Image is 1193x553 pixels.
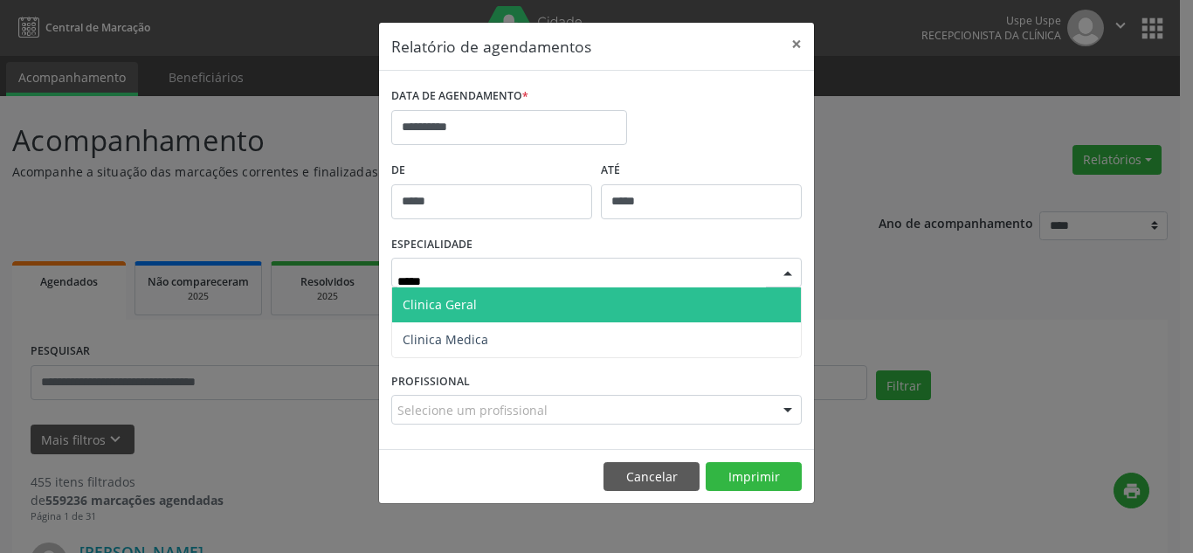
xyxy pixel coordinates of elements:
[391,232,472,259] label: ESPECIALIDADE
[706,462,802,492] button: Imprimir
[391,83,528,110] label: DATA DE AGENDAMENTO
[397,401,548,419] span: Selecione um profissional
[601,157,802,184] label: ATÉ
[403,331,488,348] span: Clinica Medica
[391,35,591,58] h5: Relatório de agendamentos
[779,23,814,66] button: Close
[603,462,700,492] button: Cancelar
[391,368,470,395] label: PROFISSIONAL
[391,157,592,184] label: De
[403,296,477,313] span: Clinica Geral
